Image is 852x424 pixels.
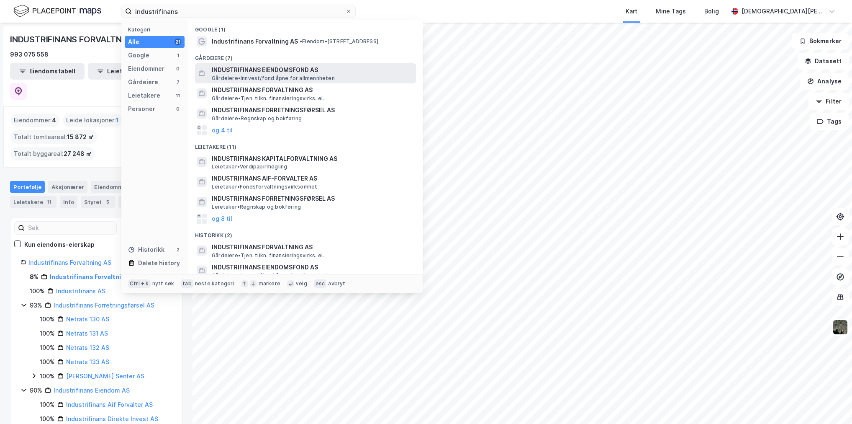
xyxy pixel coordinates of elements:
[800,73,849,90] button: Analyse
[81,196,115,208] div: Styret
[54,302,154,309] a: Industrifinans Forretningsførsel AS
[175,52,181,59] div: 1
[116,115,119,125] span: 1
[30,286,45,296] div: 100%
[66,372,144,380] a: [PERSON_NAME] Senter AS
[212,85,413,95] span: INDUSTRIFINANS FORVALTNING AS
[212,154,413,164] span: INDUSTRIFINANS KAPITALFORVALTNING AS
[212,36,298,47] span: Industrifinans Forvaltning AS
[40,328,55,339] div: 100%
[328,280,345,287] div: avbryt
[91,181,142,193] div: Eiendommer
[188,20,423,35] div: Google (1)
[10,147,95,160] div: Totalt byggareal :
[30,300,42,310] div: 93%
[212,163,287,170] span: Leietaker • Verdipapirmegling
[212,262,413,272] span: INDUSTRIFINANS EIENDOMSFOND AS
[128,37,139,47] div: Alle
[212,95,324,102] span: Gårdeiere • Tjen. tilkn. finansieringsvirks. el.
[132,5,345,18] input: Søk på adresse, matrikkel, gårdeiere, leietakere eller personer
[128,90,160,101] div: Leietakere
[626,6,637,16] div: Kart
[10,49,49,59] div: 993 075 558
[808,93,849,110] button: Filter
[212,204,301,210] span: Leietaker • Regnskap og bokføring
[56,287,105,295] a: Industrifinans AS
[314,279,327,288] div: esc
[832,319,848,335] img: 9k=
[52,115,56,125] span: 4
[300,38,302,44] span: •
[66,330,108,337] a: Netrats 131 AS
[212,105,413,115] span: INDUSTRIFINANS FORRETNINGSFØRSEL AS
[50,273,138,280] a: Industrifinans Forvaltning AS
[128,245,164,255] div: Historikk
[152,280,175,287] div: nytt søk
[128,50,149,60] div: Google
[656,6,686,16] div: Mine Tags
[67,132,94,142] span: 15 872 ㎡
[66,315,109,323] a: Netrats 130 AS
[10,181,45,193] div: Portefølje
[40,343,55,353] div: 100%
[30,272,38,282] div: 8%
[175,39,181,45] div: 21
[66,401,153,408] a: Industrifinans Aif Forvalter AS
[212,214,232,224] button: og 8 til
[212,65,413,75] span: INDUSTRIFINANS EIENDOMSFOND AS
[103,198,112,206] div: 5
[704,6,719,16] div: Bolig
[175,106,181,112] div: 0
[175,246,181,253] div: 2
[66,415,158,422] a: Industrifinans Direkte Invest AS
[64,149,92,159] span: 27 248 ㎡
[10,114,59,127] div: Eiendommer :
[212,242,413,252] span: INDUSTRIFINANS FORVALTNING AS
[54,387,130,394] a: Industrifinans Eiendom AS
[792,33,849,49] button: Bokmerker
[30,385,42,396] div: 90%
[48,181,87,193] div: Aksjonærer
[175,92,181,99] div: 11
[40,414,55,424] div: 100%
[24,240,95,250] div: Kun eiendoms-eierskap
[212,75,335,82] span: Gårdeiere • Innvest/fond åpne for allmennheten
[66,344,109,351] a: Netrats 132 AS
[212,115,302,122] span: Gårdeiere • Regnskap og bokføring
[212,272,335,279] span: Gårdeiere • Innvest/fond åpne for allmennheten
[10,33,150,46] div: INDUSTRIFINANS FORVALTNING AS
[181,279,193,288] div: tab
[88,63,162,80] button: Leietakertabell
[63,114,122,127] div: Leide lokasjoner :
[188,48,423,63] div: Gårdeiere (7)
[25,222,116,234] input: Søk
[128,26,185,33] div: Kategori
[13,4,101,18] img: logo.f888ab2527a4732fd821a326f86c7f29.svg
[195,280,234,287] div: neste kategori
[212,252,324,259] span: Gårdeiere • Tjen. tilkn. finansieringsvirks. el.
[66,358,109,365] a: Netrats 133 AS
[10,196,56,208] div: Leietakere
[188,137,423,152] div: Leietakere (11)
[40,357,55,367] div: 100%
[40,314,55,324] div: 100%
[118,196,176,208] div: Transaksjoner
[60,196,77,208] div: Info
[300,38,378,45] span: Eiendom • [STREET_ADDRESS]
[810,384,852,424] iframe: Chat Widget
[45,198,53,206] div: 11
[40,400,55,410] div: 100%
[128,279,151,288] div: Ctrl + k
[798,53,849,70] button: Datasett
[28,259,111,266] a: Industrifinans Forvaltning AS
[10,130,97,144] div: Totalt tomteareal :
[212,194,413,204] span: INDUSTRIFINANS FORRETNINGSFØRSEL AS
[259,280,280,287] div: markere
[296,280,307,287] div: velg
[128,104,155,114] div: Personer
[810,113,849,130] button: Tags
[128,64,164,74] div: Eiendommer
[138,258,180,268] div: Delete history
[212,125,233,135] button: og 4 til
